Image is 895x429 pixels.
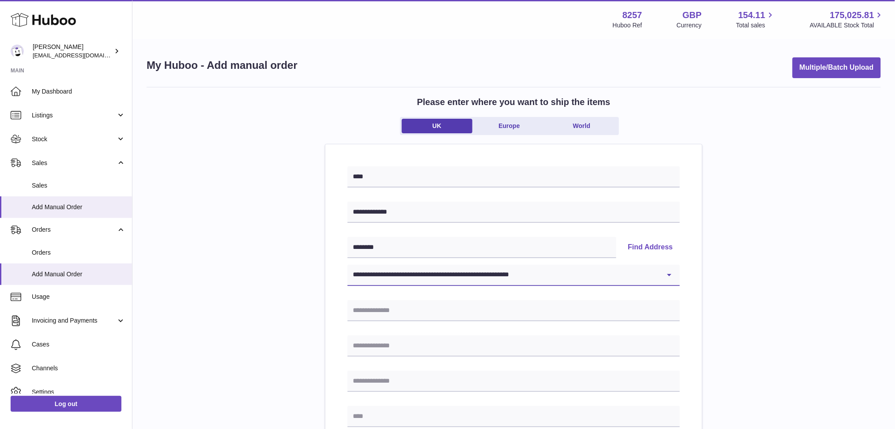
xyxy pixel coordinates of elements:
h2: Please enter where you want to ship the items [417,96,611,108]
button: Find Address [621,237,680,258]
span: [EMAIL_ADDRESS][DOMAIN_NAME] [33,52,130,59]
a: UK [402,119,472,133]
a: 175,025.81 AVAILABLE Stock Total [810,9,884,30]
button: Multiple/Batch Upload [793,57,881,78]
span: AVAILABLE Stock Total [810,21,884,30]
span: Settings [32,388,125,396]
span: Sales [32,159,116,167]
strong: 8257 [623,9,642,21]
h1: My Huboo - Add manual order [147,58,298,72]
span: Add Manual Order [32,203,125,211]
span: Orders [32,226,116,234]
img: don@skinsgolf.com [11,45,24,58]
span: Total sales [736,21,775,30]
span: Channels [32,364,125,373]
a: 154.11 Total sales [736,9,775,30]
a: World [547,119,617,133]
strong: GBP [683,9,702,21]
div: Currency [677,21,702,30]
span: Listings [32,111,116,120]
a: Log out [11,396,121,412]
span: 175,025.81 [830,9,874,21]
span: My Dashboard [32,87,125,96]
span: Invoicing and Payments [32,316,116,325]
div: [PERSON_NAME] [33,43,112,60]
div: Huboo Ref [613,21,642,30]
span: Stock [32,135,116,143]
a: Europe [474,119,545,133]
span: Usage [32,293,125,301]
span: Orders [32,248,125,257]
span: Cases [32,340,125,349]
span: Add Manual Order [32,270,125,278]
span: 154.11 [738,9,765,21]
span: Sales [32,181,125,190]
